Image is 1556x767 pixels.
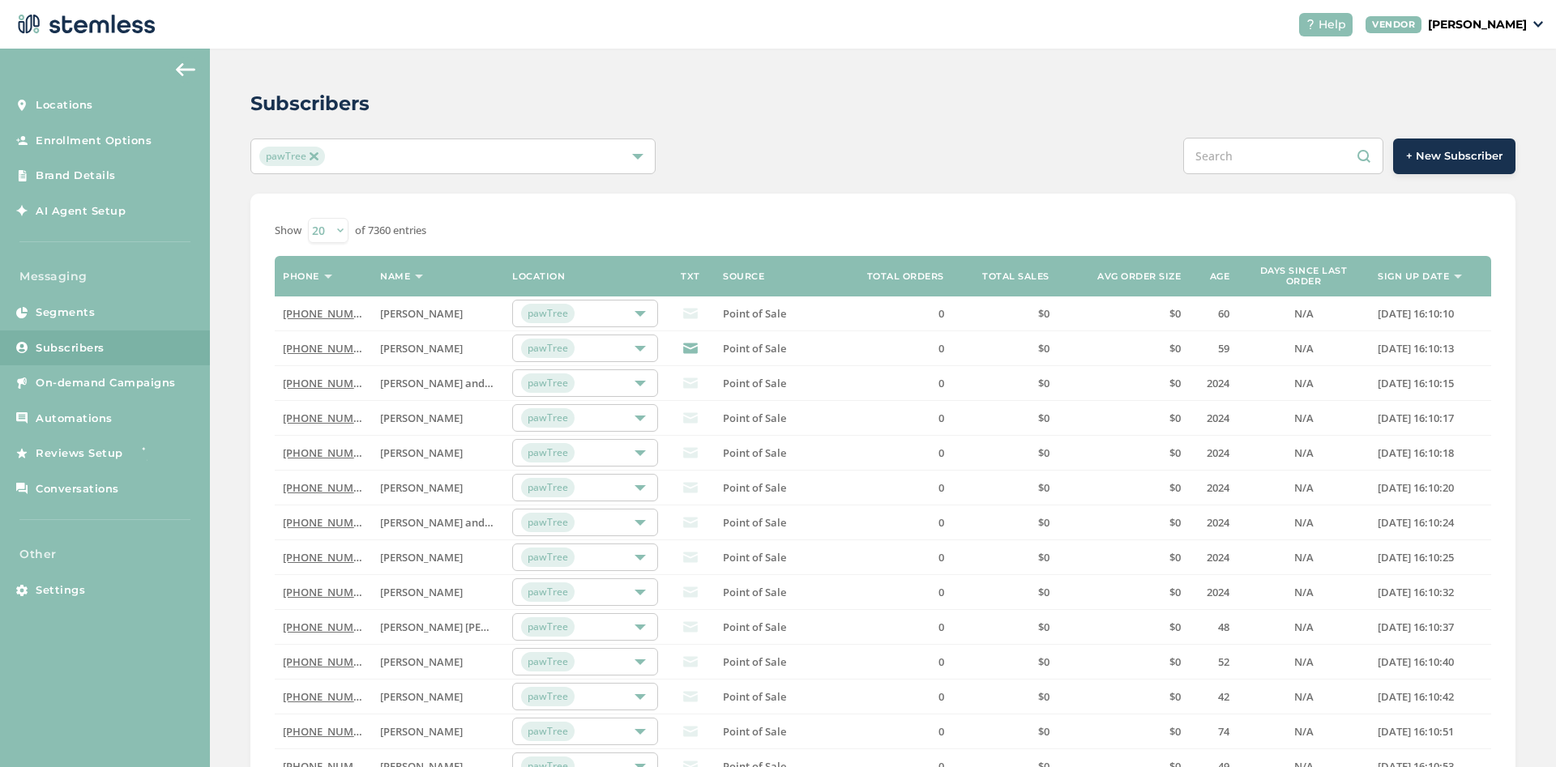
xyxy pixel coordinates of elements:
[1066,725,1182,739] label: $0
[283,411,376,425] a: [PHONE_NUMBER]
[1218,306,1229,321] span: 60
[1246,307,1361,321] label: N/A
[938,585,944,599] span: 0
[283,724,376,739] a: [PHONE_NUMBER]
[723,655,839,669] label: Point of Sale
[1210,271,1230,282] label: Age
[855,446,944,460] label: 0
[723,307,839,321] label: Point of Sale
[521,408,575,428] span: pawTree
[855,307,944,321] label: 0
[283,446,364,460] label: (705) 507-9311
[723,585,786,599] span: Point of Sale
[1066,481,1182,495] label: $0
[938,480,944,495] span: 0
[36,168,116,184] span: Brand Details
[1197,725,1229,739] label: 74
[380,445,463,460] span: [PERSON_NAME]
[1066,377,1182,390] label: $0
[938,724,944,739] span: 0
[1246,481,1361,495] label: N/A
[380,516,496,530] label: Tawnya and David Cagle
[283,376,376,390] a: [PHONE_NUMBER]
[1038,341,1049,356] span: $0
[1197,307,1229,321] label: 60
[1038,689,1049,704] span: $0
[1294,689,1314,704] span: N/A
[1197,377,1229,390] label: 2024
[1207,376,1229,390] span: 2024
[855,481,944,495] label: 0
[1294,411,1314,425] span: N/A
[380,689,463,704] span: [PERSON_NAME]
[283,655,364,669] label: (407) 575-9825
[960,307,1049,321] label: $0
[723,516,839,530] label: Point of Sale
[1197,655,1229,669] label: 52
[283,306,376,321] a: [PHONE_NUMBER]
[1038,515,1049,530] span: $0
[275,223,301,239] label: Show
[938,620,944,634] span: 0
[1246,655,1361,669] label: N/A
[1207,480,1229,495] span: 2024
[283,480,376,495] a: [PHONE_NUMBER]
[521,582,575,602] span: pawTree
[723,654,786,669] span: Point of Sale
[1294,550,1314,565] span: N/A
[1066,620,1182,634] label: $0
[36,582,85,599] span: Settings
[938,689,944,704] span: 0
[1066,307,1182,321] label: $0
[1218,654,1229,669] span: 52
[1378,586,1483,599] label: 2025-04-28 16:10:32
[855,377,944,390] label: 0
[1066,551,1182,565] label: $0
[960,377,1049,390] label: $0
[1378,341,1454,356] span: [DATE] 16:10:13
[1197,342,1229,356] label: 59
[723,724,786,739] span: Point of Sale
[1218,341,1229,356] span: 59
[283,620,376,634] a: [PHONE_NUMBER]
[380,655,496,669] label: MARGARITA MEDINA
[1169,480,1181,495] span: $0
[1454,275,1462,279] img: icon-sort-1e1d7615.svg
[1169,550,1181,565] span: $0
[1378,620,1483,634] label: 2025-04-28 16:10:37
[1378,654,1454,669] span: [DATE] 16:10:40
[283,725,364,739] label: (423) 292-3793
[1319,16,1346,33] span: Help
[380,411,496,425] label: Joan Kelly
[1378,446,1483,460] label: 2025-04-28 16:10:18
[1169,515,1181,530] span: $0
[283,377,364,390] label: (206) 778-1278
[1378,515,1454,530] span: [DATE] 16:10:24
[380,342,496,356] label: Charlene Sibley
[1197,620,1229,634] label: 48
[1294,620,1314,634] span: N/A
[36,375,176,391] span: On-demand Campaigns
[1169,724,1181,739] span: $0
[1207,445,1229,460] span: 2024
[283,620,364,634] label: (916) 655-9663
[1378,377,1483,390] label: 2025-04-28 16:10:15
[176,63,195,76] img: icon-arrow-back-accent-c549486e.svg
[1378,307,1483,321] label: 2025-04-28 16:10:10
[1169,306,1181,321] span: $0
[380,724,463,739] span: [PERSON_NAME]
[1038,480,1049,495] span: $0
[1366,16,1421,33] div: VENDOR
[283,654,376,669] a: [PHONE_NUMBER]
[1306,19,1315,29] img: icon-help-white-03924b79.svg
[521,443,575,462] span: pawTree
[1378,724,1454,739] span: [DATE] 16:10:51
[723,689,786,704] span: Point of Sale
[723,271,764,282] label: Source
[960,551,1049,565] label: $0
[723,306,786,321] span: Point of Sale
[855,690,944,704] label: 0
[855,586,944,599] label: 0
[1246,411,1361,425] label: N/A
[283,341,376,356] a: [PHONE_NUMBER]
